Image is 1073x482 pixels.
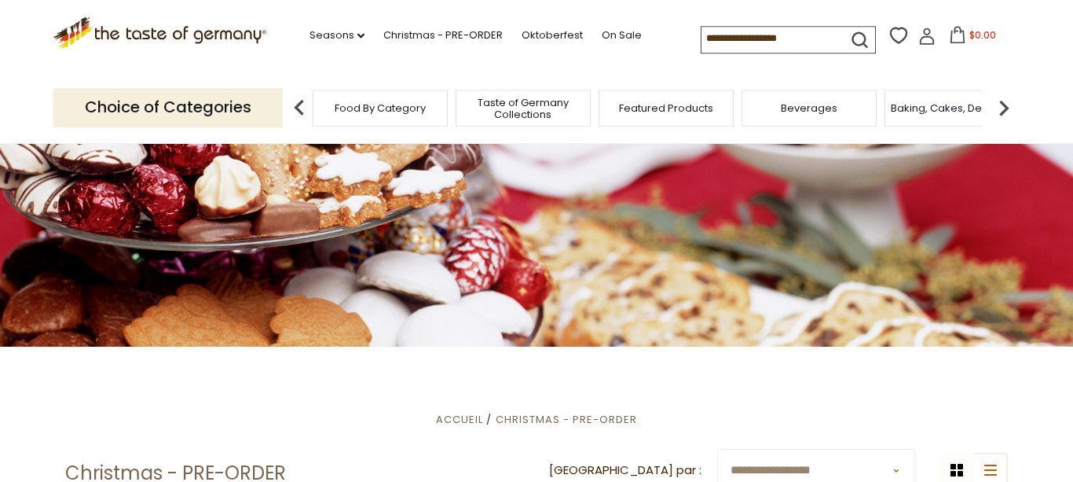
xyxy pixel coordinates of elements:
[436,412,483,427] a: Accueil
[335,102,426,114] a: Food By Category
[891,102,1013,114] a: Baking, Cakes, Desserts
[939,26,1005,50] button: $0.00
[781,102,837,114] a: Beverages
[988,92,1020,123] img: next arrow
[619,102,713,114] a: Featured Products
[496,412,637,427] a: Christmas - PRE-ORDER
[549,461,701,480] label: [GEOGRAPHIC_DATA] par :
[284,92,315,123] img: previous arrow
[969,28,996,42] span: $0.00
[383,27,503,44] a: Christmas - PRE-ORDER
[522,27,583,44] a: Oktoberfest
[309,27,364,44] a: Seasons
[602,27,642,44] a: On Sale
[53,88,283,127] p: Choice of Categories
[460,97,586,120] a: Taste of Germany Collections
